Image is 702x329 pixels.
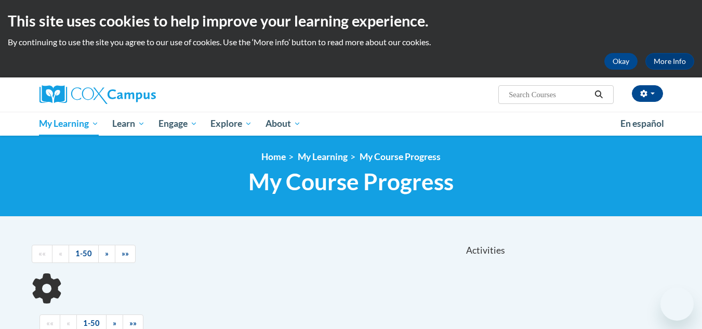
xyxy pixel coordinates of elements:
a: Begining [32,245,52,263]
span: «« [38,249,46,258]
a: Next [98,245,115,263]
span: »» [129,319,137,327]
span: About [266,117,301,130]
span: « [59,249,62,258]
a: My Learning [298,151,348,162]
a: Explore [204,112,259,136]
a: More Info [645,53,694,70]
button: Search [591,88,606,101]
a: About [259,112,308,136]
span: » [105,249,109,258]
span: Learn [112,117,145,130]
span: Explore [210,117,252,130]
a: Home [261,151,286,162]
span: My Learning [39,117,99,130]
span: «« [46,319,54,327]
span: Engage [158,117,197,130]
a: My Course Progress [360,151,441,162]
button: Account Settings [632,85,663,102]
a: Cox Campus [39,85,237,104]
button: Okay [604,53,638,70]
h2: This site uses cookies to help improve your learning experience. [8,10,694,31]
span: My Course Progress [248,168,454,195]
a: Engage [152,112,204,136]
span: Activities [466,245,505,256]
span: « [67,319,70,327]
a: En español [614,113,671,135]
a: 1-50 [69,245,99,263]
a: Learn [105,112,152,136]
input: Search Courses [508,88,591,101]
img: Cox Campus [39,85,156,104]
span: »» [122,249,129,258]
p: By continuing to use the site you agree to our use of cookies. Use the ‘More info’ button to read... [8,36,694,48]
div: Main menu [24,112,679,136]
a: End [115,245,136,263]
a: Previous [52,245,69,263]
iframe: Button to launch messaging window [660,287,694,321]
a: My Learning [33,112,106,136]
span: En español [620,118,664,129]
span: » [113,319,116,327]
